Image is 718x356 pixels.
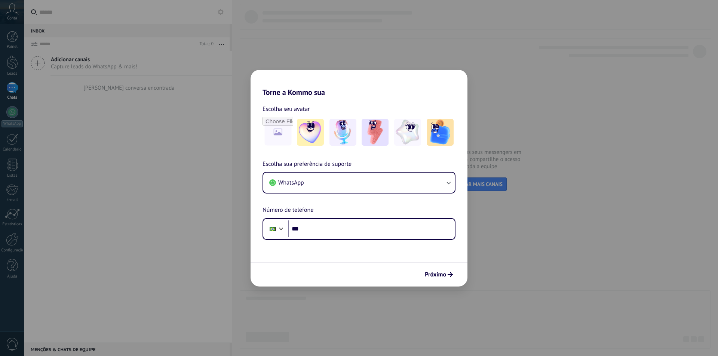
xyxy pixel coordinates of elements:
[421,268,456,281] button: Próximo
[263,160,352,169] span: Escolha sua preferência de suporte
[263,104,310,114] span: Escolha seu avatar
[329,119,356,146] img: -2.jpeg
[427,119,454,146] img: -5.jpeg
[362,119,389,146] img: -3.jpeg
[425,272,446,277] span: Próximo
[263,205,313,215] span: Número de telefone
[251,70,467,97] h2: Torne a Kommo sua
[278,179,304,186] span: WhatsApp
[394,119,421,146] img: -4.jpeg
[266,221,280,237] div: Brazil: + 55
[297,119,324,146] img: -1.jpeg
[263,173,455,193] button: WhatsApp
